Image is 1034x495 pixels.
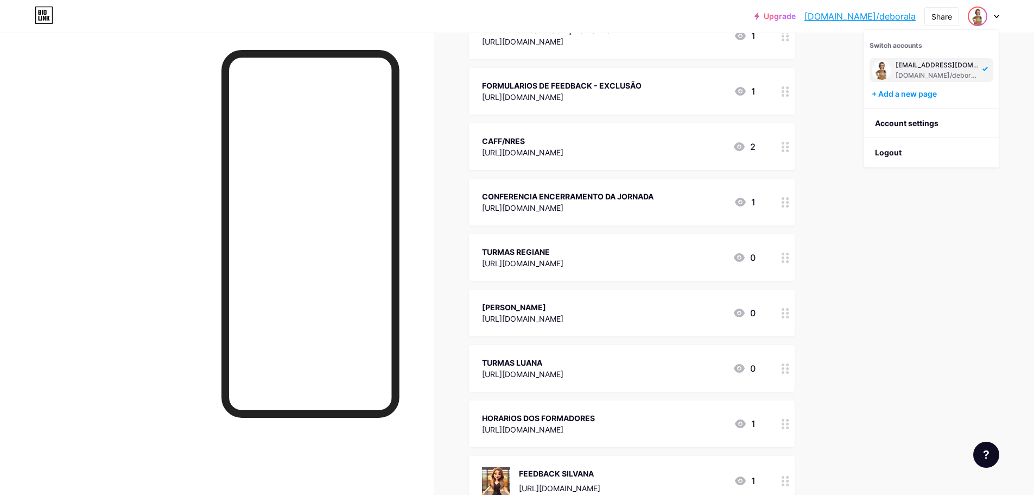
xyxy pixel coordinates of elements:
[482,302,563,313] div: [PERSON_NAME]
[482,368,563,380] div: [URL][DOMAIN_NAME]
[872,89,993,99] div: + Add a new page
[734,29,756,42] div: 1
[519,468,600,479] div: FEEDBACK SILVANA
[482,147,563,158] div: [URL][DOMAIN_NAME]
[482,258,563,269] div: [URL][DOMAIN_NAME]
[804,10,916,23] a: [DOMAIN_NAME]/deborala
[482,91,642,103] div: [URL][DOMAIN_NAME]
[754,12,796,21] a: Upgrade
[482,424,595,435] div: [URL][DOMAIN_NAME]
[482,191,654,202] div: CONFERENCIA ENCERRAMENTO DA JORNADA
[870,41,922,49] span: Switch accounts
[734,85,756,98] div: 1
[733,140,756,153] div: 2
[482,36,624,47] div: [URL][DOMAIN_NAME]
[482,80,642,91] div: FORMULARIOS DE FEEDBACK - EXCLUSÃO
[931,11,952,22] div: Share
[872,60,891,80] img: DEBORA LARISSA VOLOSCHEN
[519,483,600,494] div: [URL][DOMAIN_NAME]
[482,313,563,324] div: [URL][DOMAIN_NAME]
[733,362,756,375] div: 0
[733,251,756,264] div: 0
[864,138,999,167] li: Logout
[734,196,756,209] div: 1
[482,135,563,147] div: CAFF/NRES
[733,306,756,319] div: 0
[734,474,756,487] div: 1
[482,467,510,495] img: FEEDBACK SILVANA
[864,109,999,138] a: Account settings
[482,357,563,368] div: TURMAS LUANA
[896,71,979,80] div: [DOMAIN_NAME]/deborala
[482,412,595,424] div: HORARIOS DOS FORMADORES
[734,417,756,430] div: 1
[482,246,563,258] div: TURMAS REGIANE
[896,61,979,70] div: [EMAIL_ADDRESS][DOMAIN_NAME]
[482,202,654,214] div: [URL][DOMAIN_NAME]
[969,8,986,25] img: DEBORA LARISSA VOLOSCHEN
